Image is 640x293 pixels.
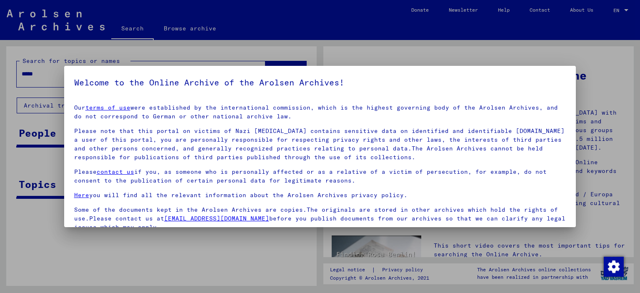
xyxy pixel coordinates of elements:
[164,215,269,222] a: [EMAIL_ADDRESS][DOMAIN_NAME]
[74,76,566,89] h5: Welcome to the Online Archive of the Arolsen Archives!
[85,104,130,111] a: terms of use
[74,103,566,121] p: Our were established by the international commission, which is the highest governing body of the ...
[74,191,566,200] p: you will find all the relevant information about the Arolsen Archives privacy policy.
[74,168,566,185] p: Please if you, as someone who is personally affected or as a relative of a victim of persecution,...
[604,257,624,277] img: Change consent
[74,127,566,162] p: Please note that this portal on victims of Nazi [MEDICAL_DATA] contains sensitive data on identif...
[74,191,89,199] a: Here
[97,168,134,175] a: contact us
[74,205,566,232] p: Some of the documents kept in the Arolsen Archives are copies.The originals are stored in other a...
